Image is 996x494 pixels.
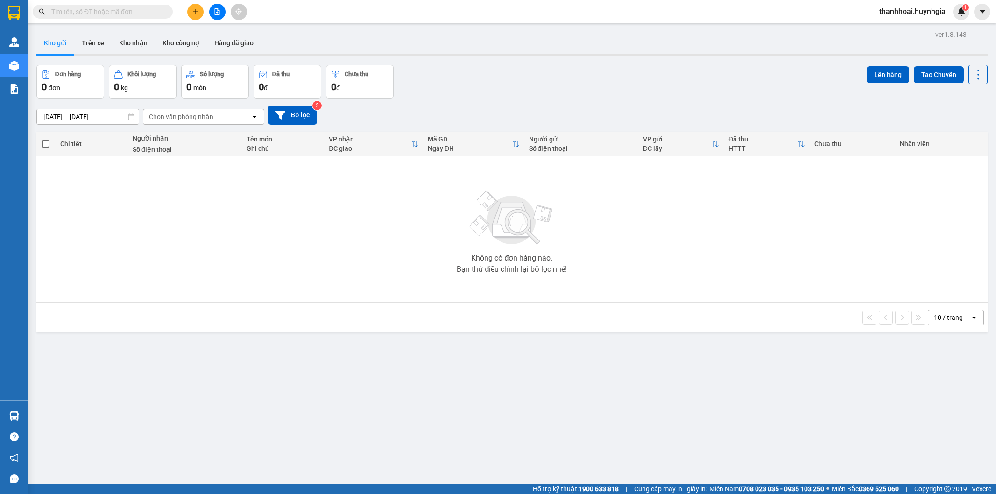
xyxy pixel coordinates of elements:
[251,113,258,120] svg: open
[465,185,558,251] img: svg+xml;base64,PHN2ZyBjbGFzcz0ibGlzdC1wbHVnX19zdmciIHhtbG5zPSJodHRwOi8vd3d3LnczLm9yZy8yMDAwL3N2Zy...
[74,32,112,54] button: Trên xe
[247,145,319,152] div: Ghi chú
[36,32,74,54] button: Kho gửi
[935,29,967,40] div: ver 1.8.143
[268,106,317,125] button: Bộ lọc
[957,7,966,16] img: icon-new-feature
[10,474,19,483] span: message
[10,432,19,441] span: question-circle
[39,8,45,15] span: search
[974,4,990,20] button: caret-down
[259,81,264,92] span: 0
[254,65,321,99] button: Đã thu0đ
[9,37,19,47] img: warehouse-icon
[149,112,213,121] div: Chọn văn phòng nhận
[60,140,123,148] div: Chi tiết
[231,4,247,20] button: aim
[914,66,964,83] button: Tạo Chuyến
[247,135,319,143] div: Tên món
[235,8,242,15] span: aim
[814,140,890,148] div: Chưa thu
[121,84,128,92] span: kg
[9,84,19,94] img: solution-icon
[36,65,104,99] button: Đơn hàng0đơn
[329,145,411,152] div: ĐC giao
[626,484,627,494] span: |
[9,61,19,71] img: warehouse-icon
[193,84,206,92] span: món
[428,145,512,152] div: Ngày ĐH
[638,132,724,156] th: Toggle SortBy
[200,71,224,78] div: Số lượng
[643,145,712,152] div: ĐC lấy
[207,32,261,54] button: Hàng đã giao
[859,485,899,493] strong: 0369 525 060
[55,71,81,78] div: Đơn hàng
[533,484,619,494] span: Hỗ trợ kỹ thuật:
[643,135,712,143] div: VP gửi
[529,145,634,152] div: Số điện thoại
[186,81,191,92] span: 0
[51,7,162,17] input: Tìm tên, số ĐT hoặc mã đơn
[336,84,340,92] span: đ
[724,132,810,156] th: Toggle SortBy
[728,145,798,152] div: HTTT
[529,135,634,143] div: Người gửi
[872,6,953,17] span: thanhhoai.huynhgia
[109,65,177,99] button: Khối lượng0kg
[209,4,226,20] button: file-add
[329,135,411,143] div: VP nhận
[8,6,20,20] img: logo-vxr
[970,314,978,321] svg: open
[709,484,824,494] span: Miền Nam
[112,32,155,54] button: Kho nhận
[272,71,290,78] div: Đã thu
[428,135,512,143] div: Mã GD
[900,140,983,148] div: Nhân viên
[471,254,552,262] div: Không có đơn hàng nào.
[345,71,368,78] div: Chưa thu
[934,313,963,322] div: 10 / trang
[181,65,249,99] button: Số lượng0món
[37,109,139,124] input: Select a date range.
[187,4,204,20] button: plus
[155,32,207,54] button: Kho công nợ
[49,84,60,92] span: đơn
[978,7,987,16] span: caret-down
[192,8,199,15] span: plus
[739,485,824,493] strong: 0708 023 035 - 0935 103 250
[964,4,967,11] span: 1
[906,484,907,494] span: |
[312,101,322,110] sup: 2
[214,8,220,15] span: file-add
[331,81,336,92] span: 0
[133,146,237,153] div: Số điện thoại
[579,485,619,493] strong: 1900 633 818
[826,487,829,491] span: ⚪️
[9,411,19,421] img: warehouse-icon
[133,134,237,142] div: Người nhận
[326,65,394,99] button: Chưa thu0đ
[728,135,798,143] div: Đã thu
[42,81,47,92] span: 0
[634,484,707,494] span: Cung cấp máy in - giấy in:
[944,486,951,492] span: copyright
[114,81,119,92] span: 0
[962,4,969,11] sup: 1
[832,484,899,494] span: Miền Bắc
[457,266,567,273] div: Bạn thử điều chỉnh lại bộ lọc nhé!
[423,132,524,156] th: Toggle SortBy
[10,453,19,462] span: notification
[127,71,156,78] div: Khối lượng
[867,66,909,83] button: Lên hàng
[264,84,268,92] span: đ
[324,132,423,156] th: Toggle SortBy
